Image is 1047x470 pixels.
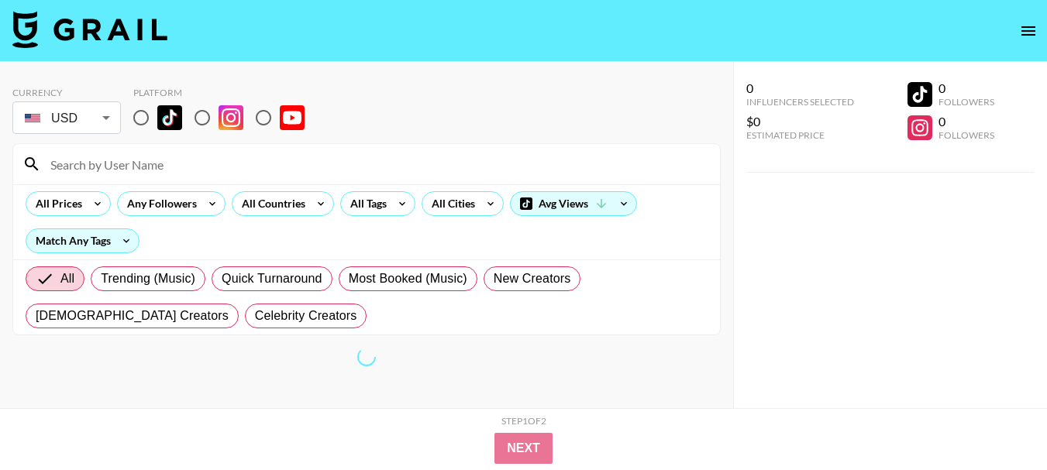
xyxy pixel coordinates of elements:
img: Grail Talent [12,11,167,48]
button: Next [494,433,553,464]
div: Match Any Tags [26,229,139,252]
img: Instagram [219,105,243,130]
div: Currency [12,87,121,98]
button: open drawer [1013,15,1044,46]
div: 0 [939,81,994,96]
div: Avg Views [511,192,636,215]
div: All Tags [341,192,390,215]
div: $0 [746,114,854,129]
img: YouTube [280,105,305,130]
span: Celebrity Creators [255,307,357,325]
span: Most Booked (Music) [349,269,467,288]
iframe: Drift Widget Chat Controller [970,393,1028,451]
span: All [60,269,74,288]
span: Refreshing bookers, clients, tags, cities, talent, talent... [356,346,377,367]
div: 0 [939,114,994,129]
span: Quick Turnaround [222,269,322,288]
span: Trending (Music) [101,269,195,288]
div: All Cities [422,192,478,215]
div: USD [15,105,118,132]
span: New Creators [494,269,571,288]
div: Estimated Price [746,129,854,141]
div: 0 [746,81,854,96]
div: All Countries [232,192,308,215]
div: Step 1 of 2 [501,415,546,427]
div: Followers [939,96,994,108]
div: Platform [133,87,317,98]
div: Any Followers [118,192,200,215]
span: [DEMOGRAPHIC_DATA] Creators [36,307,229,325]
img: TikTok [157,105,182,130]
div: Followers [939,129,994,141]
div: All Prices [26,192,85,215]
div: Influencers Selected [746,96,854,108]
input: Search by User Name [41,152,711,177]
